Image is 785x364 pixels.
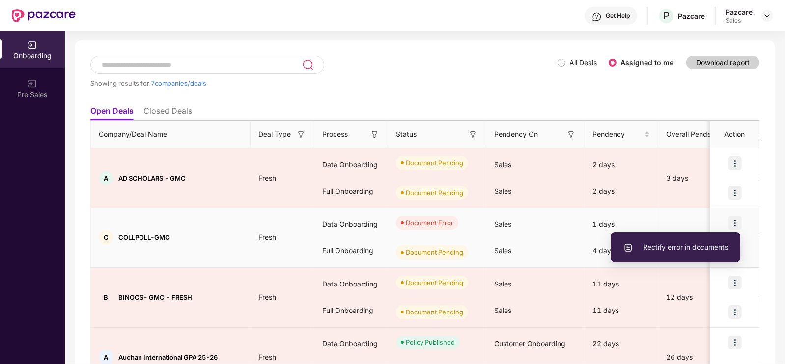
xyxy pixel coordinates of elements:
[251,174,284,182] span: Fresh
[258,129,291,140] span: Deal Type
[314,297,388,324] div: Full Onboarding
[296,130,306,140] img: svg+xml;base64,PHN2ZyB3aWR0aD0iMTYiIGhlaWdodD0iMTYiIHZpZXdCb3g9IjAgMCAxNiAxNiIgZmlsbD0ibm9uZSIgeG...
[592,12,602,22] img: svg+xml;base64,PHN2ZyBpZD0iSGVscC0zMngzMiIgeG1sbnM9Imh0dHA6Ly93d3cudzMub3JnLzIwMDAvc3ZnIiB3aWR0aD...
[623,243,633,253] img: svg+xml;base64,PHN2ZyBpZD0iVXBsb2FkX0xvZ3MiIGRhdGEtbmFtZT0iVXBsb2FkIExvZ3MiIHhtbG5zPSJodHRwOi8vd3...
[726,7,753,17] div: Pazcare
[314,178,388,205] div: Full Onboarding
[686,56,759,69] button: Download report
[314,152,388,178] div: Data Onboarding
[322,129,348,140] span: Process
[585,178,658,205] div: 2 days
[728,186,742,200] img: icon
[99,171,113,185] div: A
[314,331,388,357] div: Data Onboarding
[494,246,511,255] span: Sales
[494,187,511,195] span: Sales
[99,290,113,305] div: B
[406,247,463,257] div: Document Pending
[99,230,113,245] div: C
[90,79,558,87] div: Showing results for
[658,292,742,303] div: 12 days
[585,271,658,297] div: 11 days
[592,129,643,140] span: Pendency
[763,12,771,20] img: svg+xml;base64,PHN2ZyBpZD0iRHJvcGRvd24tMzJ4MzIiIHhtbG5zPSJodHRwOi8vd3d3LnczLm9yZy8yMDAwL3N2ZyIgd2...
[678,11,705,21] div: Pazcare
[585,152,658,178] div: 2 days
[118,293,192,301] span: BINOCS- GMC - FRESH
[728,305,742,319] img: icon
[28,79,37,89] img: svg+xml;base64,PHN2ZyB3aWR0aD0iMjAiIGhlaWdodD0iMjAiIHZpZXdCb3g9IjAgMCAyMCAyMCIgZmlsbD0ibm9uZSIgeG...
[396,129,417,140] span: Status
[143,106,192,120] li: Closed Deals
[406,218,453,228] div: Document Error
[28,40,37,50] img: svg+xml;base64,PHN2ZyB3aWR0aD0iMjAiIGhlaWdodD0iMjAiIHZpZXdCb3g9IjAgMCAyMCAyMCIgZmlsbD0ibm9uZSIgeG...
[566,130,576,140] img: svg+xml;base64,PHN2ZyB3aWR0aD0iMTYiIGhlaWdodD0iMTYiIHZpZXdCb3g9IjAgMCAxNiAxNiIgZmlsbD0ibm9uZSIgeG...
[585,237,658,264] div: 4 days
[118,353,218,361] span: Auchan International GPA 25-26
[728,216,742,230] img: icon
[728,156,742,170] img: icon
[726,17,753,25] div: Sales
[585,297,658,324] div: 11 days
[251,233,284,241] span: Fresh
[585,121,658,148] th: Pendency
[314,211,388,237] div: Data Onboarding
[494,306,511,314] span: Sales
[494,160,511,169] span: Sales
[251,293,284,301] span: Fresh
[658,121,742,148] th: Overall Pendency
[91,121,251,148] th: Company/Deal Name
[494,280,511,288] span: Sales
[494,220,511,228] span: Sales
[658,173,742,183] div: 3 days
[728,336,742,349] img: icon
[118,234,170,241] span: COLLPOLL-GMC
[623,242,728,253] span: Rectify error in documents
[370,130,380,140] img: svg+xml;base64,PHN2ZyB3aWR0aD0iMTYiIGhlaWdodD0iMTYiIHZpZXdCb3g9IjAgMCAxNiAxNiIgZmlsbD0ibm9uZSIgeG...
[251,353,284,361] span: Fresh
[620,58,673,67] label: Assigned to me
[585,211,658,237] div: 1 days
[406,307,463,317] div: Document Pending
[406,278,463,287] div: Document Pending
[494,339,565,348] span: Customer Onboarding
[151,79,206,87] span: 7 companies/deals
[406,188,463,198] div: Document Pending
[90,106,134,120] li: Open Deals
[710,121,759,148] th: Action
[12,9,76,22] img: New Pazcare Logo
[585,331,658,357] div: 22 days
[606,12,630,20] div: Get Help
[314,237,388,264] div: Full Onboarding
[494,129,538,140] span: Pendency On
[406,338,455,347] div: Policy Published
[728,276,742,289] img: icon
[302,59,313,71] img: svg+xml;base64,PHN2ZyB3aWR0aD0iMjQiIGhlaWdodD0iMjUiIHZpZXdCb3g9IjAgMCAyNCAyNSIgZmlsbD0ibm9uZSIgeG...
[658,352,742,363] div: 26 days
[468,130,478,140] img: svg+xml;base64,PHN2ZyB3aWR0aD0iMTYiIGhlaWdodD0iMTYiIHZpZXdCb3g9IjAgMCAxNiAxNiIgZmlsbD0ibm9uZSIgeG...
[663,10,670,22] span: P
[118,174,186,182] span: AD SCHOLARS - GMC
[314,271,388,297] div: Data Onboarding
[569,58,597,67] label: All Deals
[406,158,463,168] div: Document Pending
